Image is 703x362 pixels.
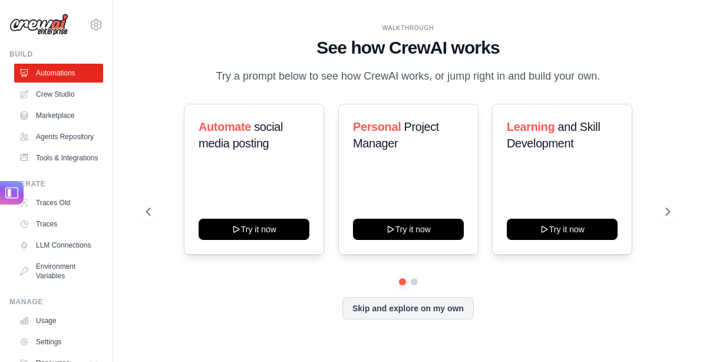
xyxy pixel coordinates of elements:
div: Operate [9,179,103,189]
button: Try it now [199,219,309,240]
img: Logo [9,14,68,36]
a: Tools & Integrations [14,149,103,167]
a: LLM Connections [14,236,103,255]
p: Try a prompt below to see how CrewAI works, or jump right in and build your own. [210,68,606,85]
button: Try it now [353,219,464,240]
a: Marketplace [14,106,103,125]
span: Personal [353,120,401,133]
div: WALKTHROUGH [146,24,670,32]
a: Traces Old [14,193,103,212]
div: Build [9,50,103,59]
a: Settings [14,333,103,351]
button: Try it now [507,219,618,240]
div: Manage [9,297,103,307]
button: Skip and explore on my own [342,297,474,320]
span: Automate [199,120,251,133]
a: Traces [14,215,103,233]
iframe: Chat Widget [644,305,703,362]
span: Project Manager [353,120,439,150]
a: Crew Studio [14,85,103,104]
h1: See how CrewAI works [146,37,670,58]
a: Environment Variables [14,257,103,285]
span: Learning [507,120,555,133]
a: Agents Repository [14,127,103,146]
a: Automations [14,64,103,83]
a: Usage [14,311,103,330]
